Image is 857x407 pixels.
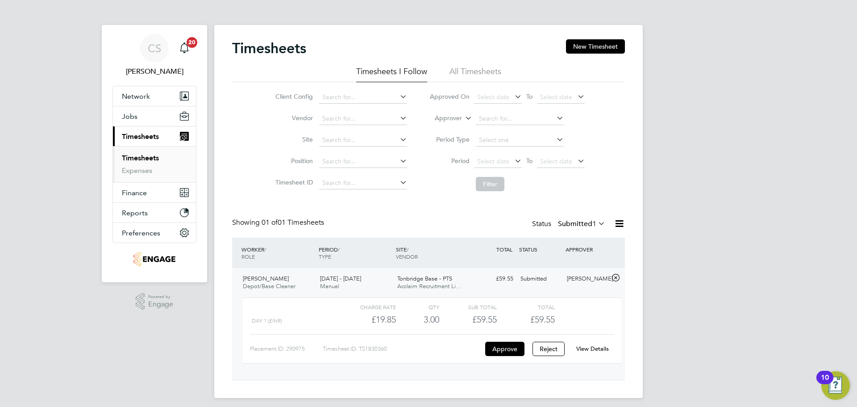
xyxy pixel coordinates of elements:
[122,112,137,121] span: Jobs
[394,241,471,264] div: SITE
[476,134,564,147] input: Select one
[113,106,196,126] button: Jobs
[113,223,196,243] button: Preferences
[497,302,554,312] div: Total
[517,241,563,257] div: STATUS
[273,135,313,143] label: Site
[113,86,196,106] button: Network
[148,293,173,301] span: Powered by
[524,91,535,102] span: To
[148,42,161,54] span: CS
[320,275,361,282] span: [DATE] - [DATE]
[397,275,452,282] span: Tonbridge Base - PTS
[122,189,147,197] span: Finance
[485,342,524,356] button: Approve
[563,272,610,286] div: [PERSON_NAME]
[122,166,152,175] a: Expenses
[136,293,174,310] a: Powered byEngage
[319,177,407,189] input: Search for...
[533,342,565,356] button: Reject
[243,282,295,290] span: Depot/Base Cleaner
[262,218,278,227] span: 01 of
[122,229,160,237] span: Preferences
[112,34,196,77] a: CS[PERSON_NAME]
[821,378,829,389] div: 10
[449,66,501,82] li: All Timesheets
[148,301,173,308] span: Engage
[338,302,396,312] div: Charge rate
[517,272,563,286] div: Submitted
[477,93,509,101] span: Select date
[532,218,607,231] div: Status
[112,252,196,266] a: Go to home page
[273,92,313,101] label: Client Config
[566,39,625,54] button: New Timesheet
[558,219,605,228] label: Submitted
[540,157,572,165] span: Select date
[232,39,306,57] h2: Timesheets
[273,178,313,186] label: Timesheet ID
[241,253,255,260] span: ROLE
[396,312,439,327] div: 3.00
[273,157,313,165] label: Position
[316,241,394,264] div: PERIOD
[112,66,196,77] span: Ciaron Sherry
[264,246,266,253] span: /
[113,203,196,222] button: Reports
[113,183,196,202] button: Finance
[187,37,197,48] span: 20
[273,114,313,122] label: Vendor
[592,219,596,228] span: 1
[239,241,316,264] div: WORKER
[563,241,610,257] div: APPROVER
[250,342,323,356] div: Placement ID: 290975
[122,92,150,101] span: Network
[323,342,483,356] div: Timesheet ID: TS1830360
[540,93,572,101] span: Select date
[439,302,497,312] div: Sub Total
[429,92,470,101] label: Approved On
[133,252,175,266] img: g4s7-logo-retina.png
[530,314,555,325] span: £59.55
[122,209,148,217] span: Reports
[319,253,331,260] span: TYPE
[396,253,418,260] span: VENDOR
[319,113,407,125] input: Search for...
[122,132,159,141] span: Timesheets
[397,282,462,290] span: Acclaim Recruitment Li…
[407,246,408,253] span: /
[262,218,324,227] span: 01 Timesheets
[524,155,535,167] span: To
[429,135,470,143] label: Period Type
[422,114,462,123] label: Approver
[338,312,396,327] div: £19.85
[113,146,196,182] div: Timesheets
[356,66,427,82] li: Timesheets I Follow
[821,371,850,400] button: Open Resource Center, 10 new notifications
[102,25,207,282] nav: Main navigation
[477,157,509,165] span: Select date
[429,157,470,165] label: Period
[319,134,407,147] input: Search for...
[113,126,196,146] button: Timesheets
[396,302,439,312] div: QTY
[476,113,564,125] input: Search for...
[576,345,609,352] a: View Details
[252,318,282,324] span: Day 1 (£/HR)
[319,155,407,168] input: Search for...
[476,177,504,191] button: Filter
[175,34,193,63] a: 20
[496,246,512,253] span: TOTAL
[439,312,497,327] div: £59.55
[232,218,326,227] div: Showing
[319,91,407,104] input: Search for...
[122,154,159,162] a: Timesheets
[320,282,339,290] span: Manual
[243,275,289,282] span: [PERSON_NAME]
[470,272,517,286] div: £59.55
[338,246,340,253] span: /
